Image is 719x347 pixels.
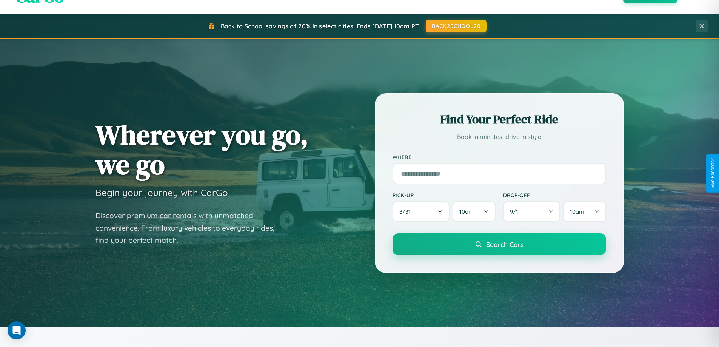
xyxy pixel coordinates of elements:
span: 9 / 1 [510,208,522,215]
h3: Begin your journey with CarGo [95,187,228,198]
button: Search Cars [393,233,606,255]
h1: Wherever you go, we go [95,120,308,179]
p: Book in minutes, drive in style [393,131,606,142]
span: 10am [459,208,474,215]
label: Pick-up [393,192,496,198]
button: 10am [453,201,495,222]
div: Open Intercom Messenger [8,321,26,339]
p: Discover premium car rentals with unmatched convenience. From luxury vehicles to everyday rides, ... [95,210,284,247]
label: Drop-off [503,192,606,198]
span: Search Cars [486,240,523,248]
div: Give Feedback [710,158,715,189]
span: 10am [570,208,584,215]
h2: Find Your Perfect Ride [393,111,606,128]
label: Where [393,154,606,160]
button: 10am [563,201,606,222]
span: 8 / 31 [399,208,414,215]
span: Back to School savings of 20% in select cities! Ends [DATE] 10am PT. [221,22,420,30]
button: 9/1 [503,201,560,222]
button: BACK2SCHOOL20 [426,20,487,32]
button: 8/31 [393,201,450,222]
